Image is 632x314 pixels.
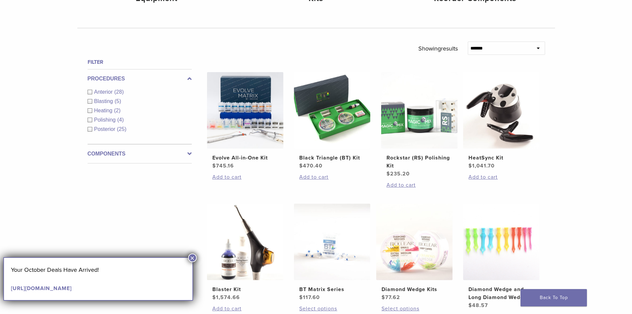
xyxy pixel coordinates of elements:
img: HeatSync Kit [463,72,539,149]
h2: Evolve All-in-One Kit [212,154,278,162]
span: (25) [117,126,126,132]
h2: BT Matrix Series [299,285,365,293]
h2: Diamond Wedge Kits [382,285,447,293]
bdi: 235.20 [386,170,410,177]
a: BT Matrix SeriesBT Matrix Series $117.60 [294,204,371,301]
a: [URL][DOMAIN_NAME] [11,285,72,292]
span: $ [299,162,303,169]
span: Heating [94,108,114,113]
p: Your October Deals Have Arrived! [11,265,185,275]
img: Rockstar (RS) Polishing Kit [381,72,457,149]
label: Procedures [88,75,192,83]
a: Add to cart: “Blaster Kit” [212,305,278,313]
a: Back To Top [521,289,587,306]
a: Select options for “BT Matrix Series” [299,305,365,313]
span: $ [382,294,385,301]
a: Add to cart: “Rockstar (RS) Polishing Kit” [386,181,452,189]
span: (2) [114,108,121,113]
bdi: 1,041.70 [468,162,495,169]
h2: Diamond Wedge and Long Diamond Wedge [468,285,534,301]
span: $ [212,162,216,169]
a: Add to cart: “Evolve All-in-One Kit” [212,173,278,181]
span: $ [212,294,216,301]
span: Anterior [94,89,114,95]
span: (5) [114,98,121,104]
a: Add to cart: “HeatSync Kit” [468,173,534,181]
h4: Filter [88,58,192,66]
label: Components [88,150,192,158]
img: BT Matrix Series [294,204,370,280]
h2: Rockstar (RS) Polishing Kit [386,154,452,170]
img: Blaster Kit [207,204,283,280]
a: Rockstar (RS) Polishing KitRockstar (RS) Polishing Kit $235.20 [381,72,458,178]
span: Blasting [94,98,115,104]
bdi: 745.16 [212,162,234,169]
span: (28) [114,89,124,95]
a: HeatSync KitHeatSync Kit $1,041.70 [463,72,540,170]
span: $ [468,302,472,309]
a: Black Triangle (BT) KitBlack Triangle (BT) Kit $470.40 [294,72,371,170]
a: Diamond Wedge KitsDiamond Wedge Kits $77.62 [376,204,453,301]
bdi: 117.60 [299,294,320,301]
a: Add to cart: “Black Triangle (BT) Kit” [299,173,365,181]
img: Evolve All-in-One Kit [207,72,283,149]
span: Polishing [94,117,117,123]
a: Blaster KitBlaster Kit $1,574.66 [207,204,284,301]
h2: Black Triangle (BT) Kit [299,154,365,162]
a: Diamond Wedge and Long Diamond WedgeDiamond Wedge and Long Diamond Wedge $48.57 [463,204,540,309]
span: (4) [117,117,124,123]
bdi: 470.40 [299,162,322,169]
button: Close [188,254,197,262]
span: $ [386,170,390,177]
h2: Blaster Kit [212,285,278,293]
span: $ [299,294,303,301]
h2: HeatSync Kit [468,154,534,162]
span: Posterior [94,126,117,132]
bdi: 48.57 [468,302,488,309]
a: Evolve All-in-One KitEvolve All-in-One Kit $745.16 [207,72,284,170]
img: Diamond Wedge and Long Diamond Wedge [463,204,539,280]
img: Diamond Wedge Kits [376,204,453,280]
img: Black Triangle (BT) Kit [294,72,370,149]
bdi: 77.62 [382,294,400,301]
a: Select options for “Diamond Wedge Kits” [382,305,447,313]
span: $ [468,162,472,169]
p: Showing results [418,42,458,55]
bdi: 1,574.66 [212,294,240,301]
